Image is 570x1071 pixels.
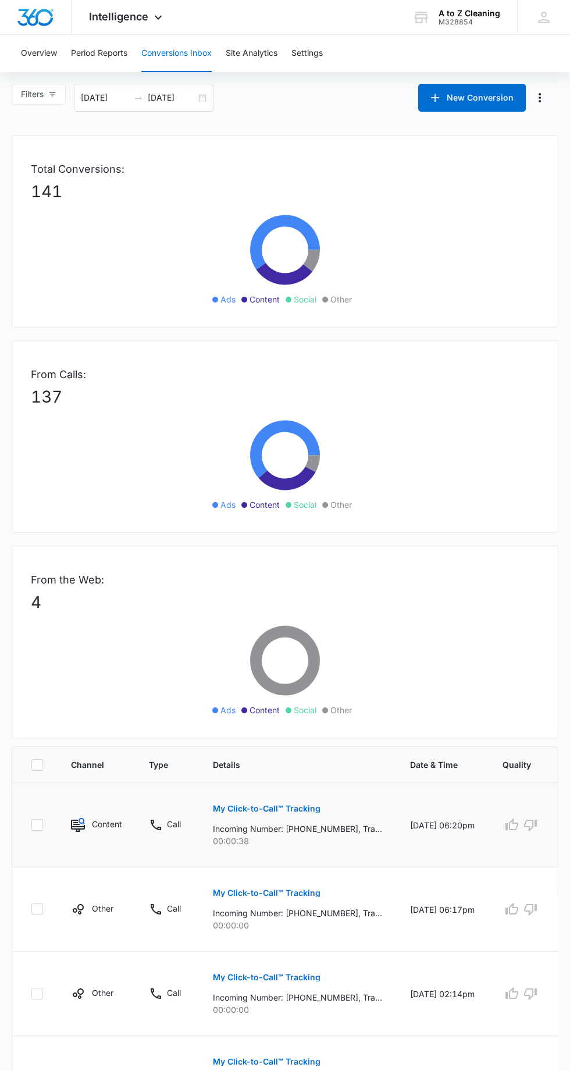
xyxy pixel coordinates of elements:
p: My Click-to-Call™ Tracking [213,973,320,981]
p: Call [167,818,181,830]
span: Type [149,759,168,771]
span: Other [330,293,352,305]
p: Other [92,902,113,915]
span: Social [294,704,316,716]
p: Incoming Number: [PHONE_NUMBER], Tracking Number: [PHONE_NUMBER], Ring To: [PHONE_NUMBER], Caller... [213,823,382,835]
span: Filters [21,88,44,101]
span: Ads [220,704,236,716]
button: My Click-to-Call™ Tracking [213,879,320,907]
span: Ads [220,499,236,511]
p: 00:00:00 [213,1004,382,1016]
button: Settings [291,35,323,72]
span: Date & Time [410,759,458,771]
div: account name [439,9,500,18]
button: My Click-to-Call™ Tracking [213,963,320,991]
p: Call [167,987,181,999]
span: swap-right [134,93,143,102]
p: Content [92,818,121,830]
p: My Click-to-Call™ Tracking [213,889,320,897]
p: From Calls: [31,367,539,382]
p: 137 [31,385,539,409]
span: Other [330,499,352,511]
p: My Click-to-Call™ Tracking [213,1058,320,1066]
p: 141 [31,179,539,204]
span: Other [330,704,352,716]
span: Content [250,704,280,716]
button: Conversions Inbox [141,35,212,72]
p: 4 [31,590,539,614]
span: Content [250,499,280,511]
span: Social [294,499,316,511]
button: Manage Numbers [530,88,549,107]
button: Site Analytics [226,35,277,72]
span: Social [294,293,316,305]
span: Content [250,293,280,305]
p: Call [167,902,181,915]
p: Other [92,987,113,999]
p: Total Conversions: [31,161,539,177]
span: Intelligence [89,10,148,23]
p: My Click-to-Call™ Tracking [213,805,320,813]
input: End date [148,91,196,104]
p: Incoming Number: [PHONE_NUMBER], Tracking Number: [PHONE_NUMBER], Ring To: [PHONE_NUMBER], Caller... [213,991,382,1004]
span: Ads [220,293,236,305]
div: account id [439,18,500,26]
span: to [134,93,143,102]
input: Start date [81,91,129,104]
span: Channel [71,759,104,771]
span: Quality [503,759,531,771]
p: 00:00:00 [213,919,382,931]
td: [DATE] 06:20pm [396,783,489,867]
button: My Click-to-Call™ Tracking [213,795,320,823]
td: [DATE] 02:14pm [396,952,489,1036]
button: Period Reports [71,35,127,72]
button: Overview [21,35,57,72]
button: New Conversion [418,84,526,112]
p: From the Web: [31,572,539,588]
p: Incoming Number: [PHONE_NUMBER], Tracking Number: [PHONE_NUMBER], Ring To: [PHONE_NUMBER], Caller... [213,907,382,919]
td: [DATE] 06:17pm [396,867,489,952]
button: Filters [12,84,66,105]
p: 00:00:38 [213,835,382,847]
span: Details [213,759,365,771]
